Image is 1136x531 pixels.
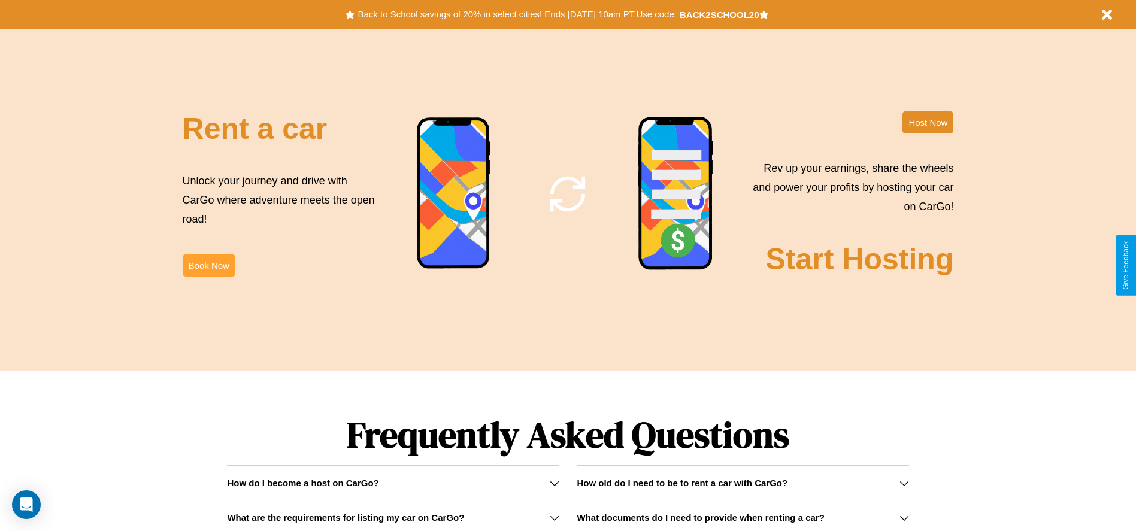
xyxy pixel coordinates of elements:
[183,111,328,146] h2: Rent a car
[183,254,235,277] button: Book Now
[577,478,788,488] h3: How old do I need to be to rent a car with CarGo?
[746,159,953,217] p: Rev up your earnings, share the wheels and power your profits by hosting your car on CarGo!
[1122,241,1130,290] div: Give Feedback
[577,512,825,523] h3: What documents do I need to provide when renting a car?
[766,242,954,277] h2: Start Hosting
[12,490,41,519] div: Open Intercom Messenger
[227,512,464,523] h3: What are the requirements for listing my car on CarGo?
[227,478,378,488] h3: How do I become a host on CarGo?
[416,117,492,271] img: phone
[355,6,679,23] button: Back to School savings of 20% in select cities! Ends [DATE] 10am PT.Use code:
[227,404,908,465] h1: Frequently Asked Questions
[902,111,953,133] button: Host Now
[638,116,714,272] img: phone
[183,171,379,229] p: Unlock your journey and drive with CarGo where adventure meets the open road!
[680,10,759,20] b: BACK2SCHOOL20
